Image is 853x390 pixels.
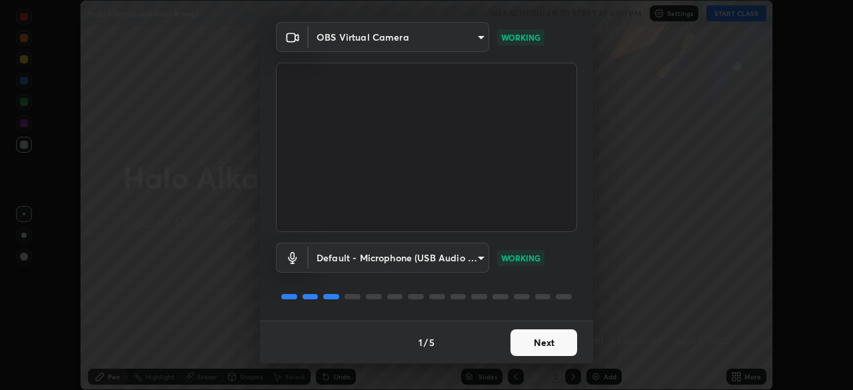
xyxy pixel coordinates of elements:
p: WORKING [501,31,540,43]
h4: 5 [429,335,434,349]
p: WORKING [501,252,540,264]
h4: / [424,335,428,349]
div: OBS Virtual Camera [309,22,489,52]
div: OBS Virtual Camera [309,243,489,273]
button: Next [510,329,577,356]
h4: 1 [419,335,423,349]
